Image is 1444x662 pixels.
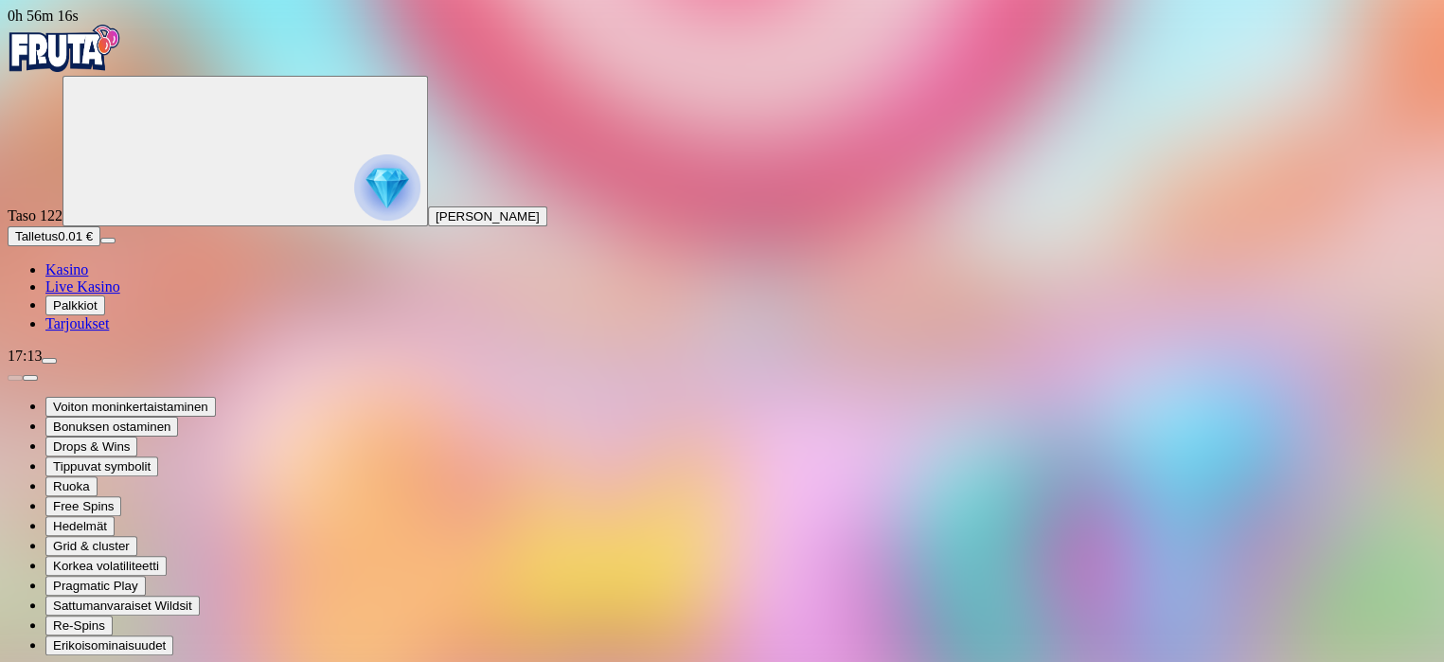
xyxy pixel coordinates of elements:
[8,226,100,246] button: Talletusplus icon0.01 €
[45,576,146,596] button: Pragmatic Play
[58,229,93,243] span: 0.01 €
[8,59,121,75] a: Fruta
[53,459,151,474] span: Tippuvat symbolit
[45,456,158,476] button: Tippuvat symbolit
[53,559,159,573] span: Korkea volatiliteetti
[53,539,130,553] span: Grid & cluster
[53,400,208,414] span: Voiton moninkertaistaminen
[8,25,121,72] img: Fruta
[428,206,547,226] button: [PERSON_NAME]
[53,298,98,313] span: Palkkiot
[45,278,120,295] a: Live Kasino
[45,437,137,456] button: Drops & Wins
[45,295,105,315] button: Palkkiot
[53,618,105,633] span: Re-Spins
[45,397,216,417] button: Voiton moninkertaistaminen
[8,25,1436,332] nav: Primary
[53,420,170,434] span: Bonuksen ostaminen
[53,638,166,653] span: Erikoisominaisuudet
[53,579,138,593] span: Pragmatic Play
[45,476,98,496] button: Ruoka
[436,209,540,224] span: [PERSON_NAME]
[53,439,130,454] span: Drops & Wins
[45,261,88,277] a: Kasino
[45,635,173,655] button: Erikoisominaisuudet
[23,375,38,381] button: next slide
[45,536,137,556] button: Grid & cluster
[45,496,121,516] button: Free Spins
[8,207,62,224] span: Taso 122
[8,375,23,381] button: prev slide
[53,479,90,493] span: Ruoka
[8,261,1436,332] nav: Main menu
[45,315,109,331] a: Tarjoukset
[45,616,113,635] button: Re-Spins
[45,417,178,437] button: Bonuksen ostaminen
[42,358,57,364] button: menu
[100,238,116,243] button: menu
[15,229,58,243] span: Talletus
[53,599,192,613] span: Sattumanvaraiset Wildsit
[8,348,42,364] span: 17:13
[53,499,114,513] span: Free Spins
[62,76,428,226] button: reward progress
[45,556,167,576] button: Korkea volatiliteetti
[354,154,420,221] img: reward progress
[8,8,79,24] span: user session time
[45,516,115,536] button: Hedelmät
[45,596,200,616] button: Sattumanvaraiset Wildsit
[53,519,107,533] span: Hedelmät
